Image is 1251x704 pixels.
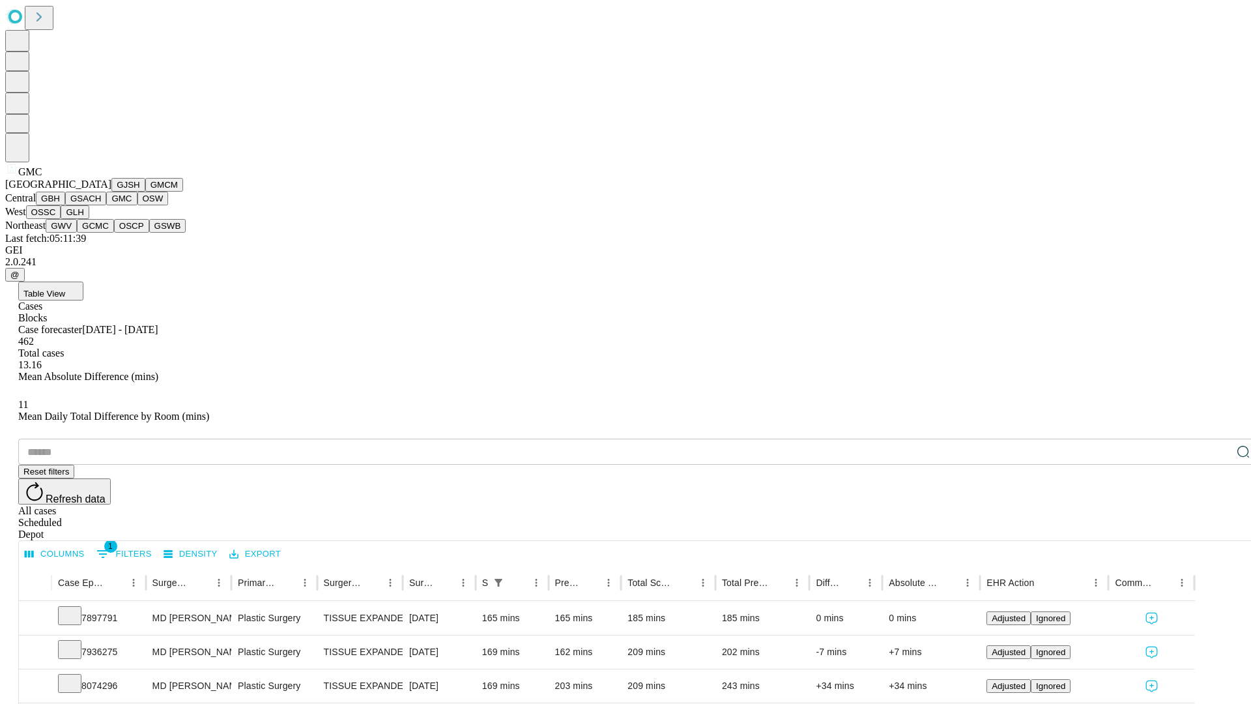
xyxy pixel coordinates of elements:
div: Comments [1115,578,1153,588]
button: Sort [769,574,788,592]
button: Menu [296,574,314,592]
div: Primary Service [238,578,276,588]
button: Sort [278,574,296,592]
div: Predicted In Room Duration [555,578,581,588]
div: Difference [816,578,841,588]
button: Menu [599,574,618,592]
div: [DATE] [409,602,469,635]
span: West [5,206,26,217]
span: Central [5,192,36,203]
div: [DATE] [409,669,469,703]
button: Expand [25,608,45,630]
div: +34 mins [816,669,876,703]
div: 169 mins [482,636,542,669]
div: 8074296 [58,669,139,703]
button: Adjusted [986,679,1031,693]
span: Total cases [18,347,64,359]
button: Select columns [22,544,88,565]
button: GBH [36,192,65,205]
button: Sort [509,574,527,592]
div: GEI [5,244,1246,256]
div: 7936275 [58,636,139,669]
div: 185 mins [722,602,803,635]
div: 185 mins [627,602,709,635]
button: Menu [124,574,143,592]
button: GSWB [149,219,186,233]
span: Case forecaster [18,324,82,335]
button: Sort [363,574,381,592]
span: Adjusted [992,613,1026,623]
div: TISSUE EXPANDER PLACEMENT IN [MEDICAL_DATA] [324,636,396,669]
span: Last fetch: 05:11:39 [5,233,86,244]
div: MD [PERSON_NAME] [PERSON_NAME] Md [152,669,225,703]
button: OSW [137,192,169,205]
button: @ [5,268,25,282]
div: +7 mins [889,636,973,669]
span: 13.16 [18,359,42,370]
button: OSCP [114,219,149,233]
button: Menu [694,574,712,592]
div: Total Predicted Duration [722,578,769,588]
button: Sort [676,574,694,592]
div: Case Epic Id [58,578,105,588]
button: Sort [106,574,124,592]
span: @ [10,270,20,280]
button: Refresh data [18,478,111,505]
button: Sort [1035,574,1054,592]
div: [DATE] [409,636,469,669]
button: Menu [958,574,977,592]
button: Menu [454,574,472,592]
span: Ignored [1036,613,1065,623]
button: Sort [436,574,454,592]
span: 1 [104,540,117,553]
span: Mean Absolute Difference (mins) [18,371,158,382]
span: [GEOGRAPHIC_DATA] [5,179,111,190]
div: TISSUE EXPANDER PLACEMENT IN [MEDICAL_DATA] [324,669,396,703]
span: Northeast [5,220,46,231]
button: Sort [192,574,210,592]
button: Adjusted [986,611,1031,625]
button: OSSC [26,205,61,219]
button: Menu [381,574,399,592]
div: 0 mins [889,602,973,635]
div: -7 mins [816,636,876,669]
div: 1 active filter [489,574,508,592]
button: Density [160,544,221,565]
div: 165 mins [482,602,542,635]
button: Adjusted [986,645,1031,659]
div: 209 mins [627,636,709,669]
div: +34 mins [889,669,973,703]
button: Table View [18,282,83,301]
button: Ignored [1031,679,1071,693]
div: 165 mins [555,602,615,635]
span: Ignored [1036,681,1065,691]
div: MD [PERSON_NAME] [PERSON_NAME] Md [152,636,225,669]
div: 0 mins [816,602,876,635]
span: Refresh data [46,493,106,505]
div: 162 mins [555,636,615,669]
div: TISSUE EXPANDER PLACEMENT IN [MEDICAL_DATA] [324,602,396,635]
div: 202 mins [722,636,803,669]
div: 203 mins [555,669,615,703]
div: 209 mins [627,669,709,703]
div: Plastic Surgery [238,669,310,703]
span: [DATE] - [DATE] [82,324,158,335]
button: Menu [861,574,879,592]
button: Sort [581,574,599,592]
div: 2.0.241 [5,256,1246,268]
button: Expand [25,641,45,664]
button: Sort [940,574,958,592]
button: GMCM [145,178,183,192]
button: Menu [788,574,806,592]
span: Reset filters [23,467,69,477]
div: Surgeon Name [152,578,190,588]
span: GMC [18,166,42,177]
div: Surgery Date [409,578,435,588]
button: GCMC [77,219,114,233]
button: Sort [842,574,861,592]
div: Absolute Difference [889,578,939,588]
span: Table View [23,289,65,299]
div: 169 mins [482,669,542,703]
span: 11 [18,399,28,410]
button: Expand [25,675,45,698]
